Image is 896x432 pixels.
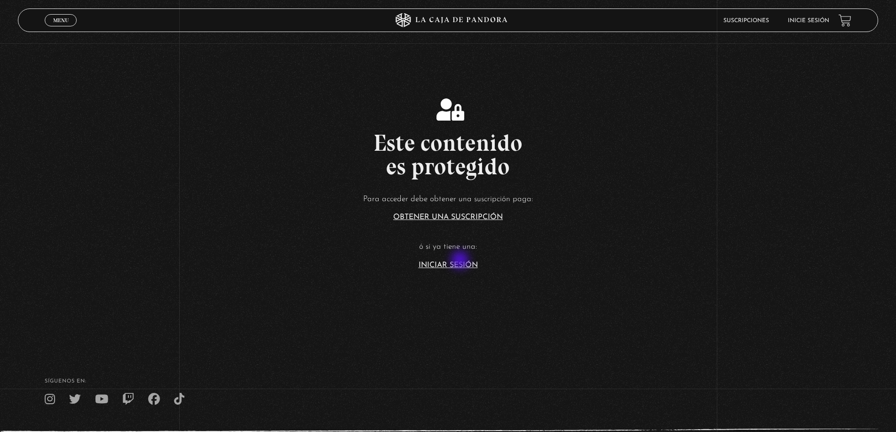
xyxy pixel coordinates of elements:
span: Cerrar [50,25,72,32]
a: View your shopping cart [839,14,851,27]
h4: SÍguenos en: [45,379,851,384]
a: Inicie sesión [788,18,829,24]
a: Iniciar Sesión [419,261,478,269]
a: Suscripciones [723,18,769,24]
span: Menu [53,17,69,23]
a: Obtener una suscripción [393,213,503,221]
